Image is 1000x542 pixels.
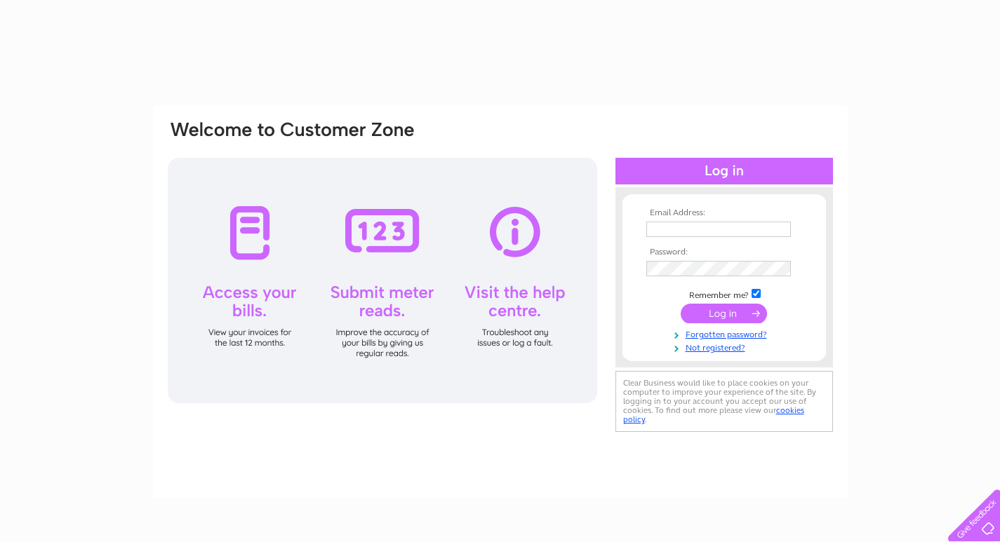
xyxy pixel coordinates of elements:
td: Remember me? [643,287,806,301]
a: Forgotten password? [646,327,806,340]
th: Email Address: [643,208,806,218]
th: Password: [643,248,806,257]
input: Submit [681,304,767,323]
a: Not registered? [646,340,806,353]
div: Clear Business would like to place cookies on your computer to improve your experience of the sit... [615,371,833,432]
a: cookies policy [623,405,804,424]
